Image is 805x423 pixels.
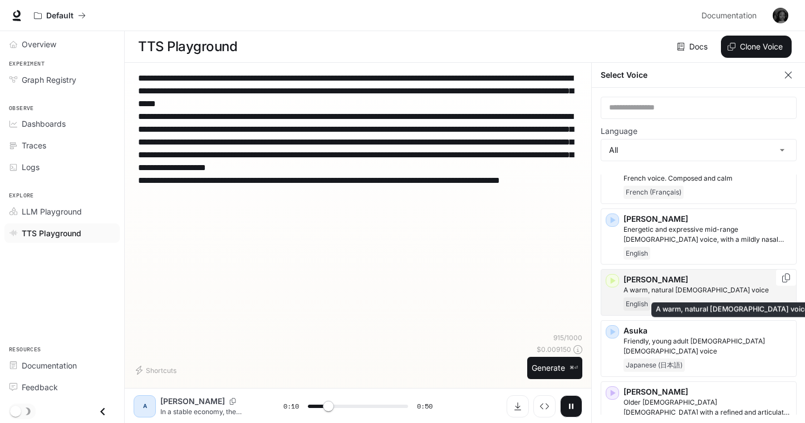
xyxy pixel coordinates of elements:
p: ⌘⏎ [570,365,578,371]
span: Dark mode toggle [10,405,21,417]
a: Graph Registry [4,70,120,89]
button: Inspect [533,395,556,417]
span: Documentation [22,360,77,371]
button: Download audio [507,395,529,417]
span: French (Français) [624,186,684,199]
span: TTS Playground [22,227,81,239]
a: Overview [4,34,120,54]
p: Energetic and expressive mid-range male voice, with a mildly nasal quality [624,225,792,245]
a: Docs [675,36,712,58]
span: Logs [22,161,40,173]
span: Documentation [701,9,757,23]
p: [PERSON_NAME] [624,213,792,225]
h1: TTS Playground [138,36,237,58]
p: $ 0.009150 [537,345,571,354]
a: Documentation [4,356,120,375]
p: Asuka [624,325,792,336]
div: All [601,140,796,161]
button: Copy Voice ID [225,398,240,405]
div: A [136,397,154,415]
a: Traces [4,136,120,155]
span: English [624,297,650,311]
button: Shortcuts [134,361,181,379]
button: All workspaces [29,4,91,27]
p: 915 / 1000 [553,333,582,342]
a: Feedback [4,377,120,397]
a: Documentation [697,4,765,27]
p: In a stable economy, the number of jackets that snowboarders demand depends on the jackets’ price... [160,407,257,416]
span: Japanese (日本語) [624,359,685,372]
p: Language [601,127,637,135]
span: 0:10 [283,401,299,412]
a: TTS Playground [4,223,120,243]
span: LLM Playground [22,206,82,217]
span: Dashboards [22,118,66,130]
button: Generate⌘⏎ [527,357,582,380]
p: A warm, natural female voice [624,285,792,295]
p: Older British male with a refined and articulate voice [624,397,792,417]
p: Default [46,11,73,21]
span: Traces [22,140,46,151]
span: Graph Registry [22,74,76,86]
p: [PERSON_NAME] [160,396,225,407]
span: 0:50 [417,401,433,412]
button: User avatar [769,4,792,27]
button: Close drawer [90,400,115,423]
p: [PERSON_NAME] [624,386,792,397]
span: Overview [22,38,56,50]
a: LLM Playground [4,202,120,221]
a: Dashboards [4,114,120,133]
button: Copy Voice ID [781,273,792,282]
p: [PERSON_NAME] [624,274,792,285]
span: English [624,247,650,260]
span: Feedback [22,381,58,393]
a: Logs [4,157,120,177]
p: Friendly, young adult Japanese female voice [624,336,792,356]
img: User avatar [773,8,788,23]
button: Clone Voice [721,36,792,58]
